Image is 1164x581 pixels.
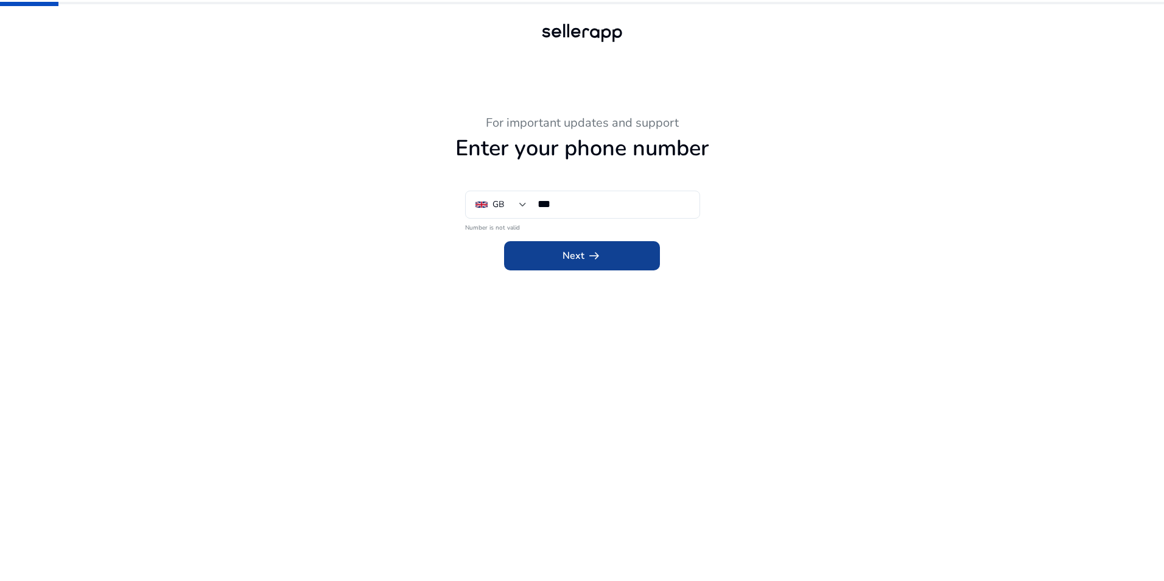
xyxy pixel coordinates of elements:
[587,248,601,263] span: arrow_right_alt
[465,220,699,233] mat-error: Number is not valid
[563,248,601,263] span: Next
[504,241,660,270] button: Nextarrow_right_alt
[247,135,917,161] h1: Enter your phone number
[247,116,917,130] h3: For important updates and support
[493,198,504,211] div: GB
